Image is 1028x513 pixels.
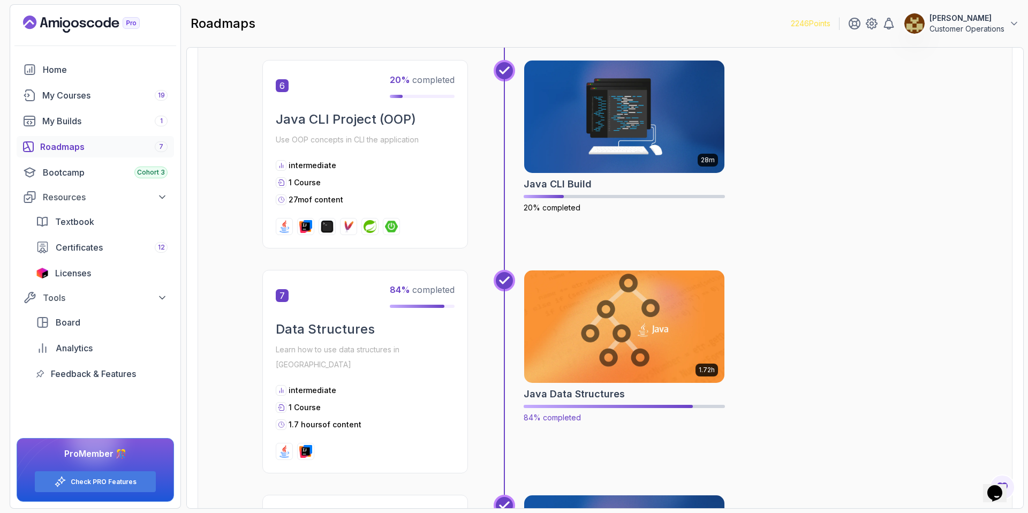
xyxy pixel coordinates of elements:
[983,470,1017,502] iframe: chat widget
[159,142,163,151] span: 7
[137,168,165,177] span: Cohort 3
[42,115,168,127] div: My Builds
[43,191,168,203] div: Resources
[321,220,334,233] img: terminal logo
[390,284,455,295] span: completed
[278,220,291,233] img: java logo
[390,74,455,85] span: completed
[289,403,321,412] span: 1 Course
[385,220,398,233] img: spring-boot logo
[36,268,49,278] img: jetbrains icon
[17,162,174,183] a: bootcamp
[276,289,289,302] span: 7
[17,187,174,207] button: Resources
[17,136,174,157] a: roadmaps
[158,91,165,100] span: 19
[17,288,174,307] button: Tools
[56,241,103,254] span: Certificates
[904,13,925,34] img: user profile image
[289,419,361,430] p: 1.7 hours of content
[276,321,455,338] h2: Data Structures
[278,445,291,458] img: java logo
[17,59,174,80] a: home
[29,237,174,258] a: certificates
[71,478,137,486] a: Check PRO Features
[289,194,343,205] p: 27m of content
[519,268,730,386] img: Java Data Structures card
[56,316,80,329] span: Board
[276,132,455,147] p: Use OOP concepts in CLI the application
[929,24,1004,34] p: Customer Operations
[524,177,592,192] h2: Java CLI Build
[17,85,174,106] a: courses
[43,63,168,76] div: Home
[364,220,376,233] img: spring logo
[29,363,174,384] a: feedback
[29,211,174,232] a: textbook
[699,366,715,374] p: 1.72h
[299,220,312,233] img: intellij logo
[43,166,168,179] div: Bootcamp
[791,18,830,29] p: 2246 Points
[51,367,136,380] span: Feedback & Features
[289,385,336,396] p: intermediate
[524,387,625,402] h2: Java Data Structures
[524,413,581,422] span: 84% completed
[904,13,1019,34] button: user profile image[PERSON_NAME]Customer Operations
[276,342,455,372] p: Learn how to use data structures in [GEOGRAPHIC_DATA]
[29,262,174,284] a: licenses
[40,140,168,153] div: Roadmaps
[55,267,91,280] span: Licenses
[524,203,580,212] span: 20% completed
[191,15,255,32] h2: roadmaps
[524,60,725,213] a: Java CLI Build card28mJava CLI Build20% completed
[390,284,410,295] span: 84 %
[701,156,715,164] p: 28m
[289,178,321,187] span: 1 Course
[34,471,156,493] button: Check PRO Features
[299,445,312,458] img: intellij logo
[390,74,410,85] span: 20 %
[56,342,93,354] span: Analytics
[342,220,355,233] img: maven logo
[524,61,724,173] img: Java CLI Build card
[43,291,168,304] div: Tools
[276,111,455,128] h2: Java CLI Project (OOP)
[524,270,725,423] a: Java Data Structures card1.72hJava Data Structures84% completed
[158,243,165,252] span: 12
[23,16,164,33] a: Landing page
[160,117,163,125] span: 1
[42,89,168,102] div: My Courses
[929,13,1004,24] p: [PERSON_NAME]
[29,337,174,359] a: analytics
[276,79,289,92] span: 6
[55,215,94,228] span: Textbook
[17,110,174,132] a: builds
[289,160,336,171] p: intermediate
[29,312,174,333] a: board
